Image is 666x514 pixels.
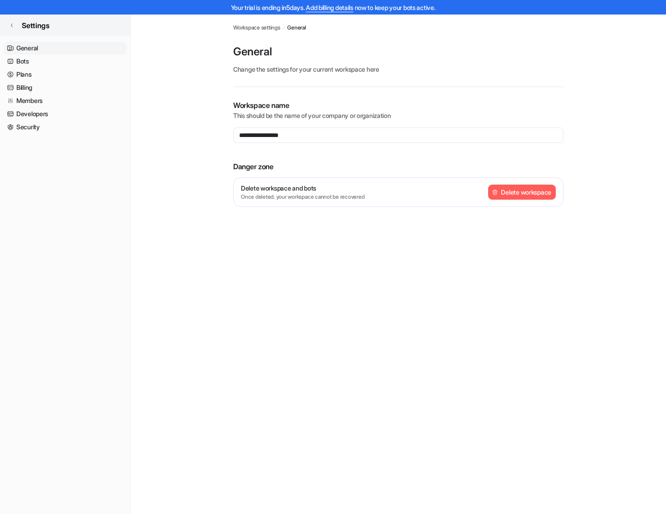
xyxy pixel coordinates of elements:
p: This should be the name of your company or organization [233,111,563,120]
a: General [287,24,306,32]
span: / [283,24,285,32]
p: Workspace name [233,100,563,111]
p: Delete workspace and bots [241,183,364,193]
a: Billing [4,81,127,94]
p: General [233,44,563,59]
p: Danger zone [233,161,563,172]
a: Plans [4,68,127,81]
a: Members [4,94,127,107]
a: Security [4,121,127,133]
span: Settings [22,20,49,31]
button: Delete workspace [488,185,556,200]
p: Change the settings for your current workspace here [233,64,563,74]
a: Developers [4,108,127,120]
a: General [4,42,127,54]
a: Bots [4,55,127,68]
a: Workspace settings [233,24,280,32]
p: Once deleted, your workspace cannot be recovered [241,193,364,201]
a: Add billing details [306,4,353,11]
